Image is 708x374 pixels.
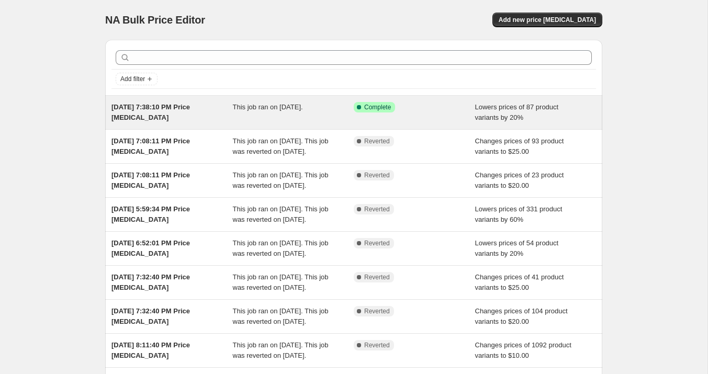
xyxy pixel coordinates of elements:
button: Add filter [116,73,158,85]
span: Changes prices of 1092 product variants to $10.00 [475,341,571,359]
span: Reverted [364,341,390,349]
span: This job ran on [DATE]. This job was reverted on [DATE]. [233,307,329,325]
span: [DATE] 6:52:01 PM Price [MEDICAL_DATA] [111,239,190,257]
span: Reverted [364,307,390,315]
button: Add new price [MEDICAL_DATA] [492,13,602,27]
span: [DATE] 7:38:10 PM Price [MEDICAL_DATA] [111,103,190,121]
span: Changes prices of 41 product variants to $25.00 [475,273,564,291]
span: Changes prices of 93 product variants to $25.00 [475,137,564,155]
span: Changes prices of 104 product variants to $20.00 [475,307,568,325]
span: This job ran on [DATE]. This job was reverted on [DATE]. [233,171,329,189]
span: Reverted [364,137,390,145]
span: This job ran on [DATE]. [233,103,303,111]
span: This job ran on [DATE]. This job was reverted on [DATE]. [233,273,329,291]
span: This job ran on [DATE]. This job was reverted on [DATE]. [233,239,329,257]
span: [DATE] 7:32:40 PM Price [MEDICAL_DATA] [111,273,190,291]
span: This job ran on [DATE]. This job was reverted on [DATE]. [233,205,329,223]
span: This job ran on [DATE]. This job was reverted on [DATE]. [233,341,329,359]
span: [DATE] 5:59:34 PM Price [MEDICAL_DATA] [111,205,190,223]
span: Add filter [120,75,145,83]
span: Reverted [364,171,390,179]
span: Reverted [364,273,390,281]
span: Reverted [364,239,390,247]
span: Lowers prices of 87 product variants by 20% [475,103,559,121]
span: [DATE] 7:08:11 PM Price [MEDICAL_DATA] [111,171,190,189]
span: Lowers prices of 54 product variants by 20% [475,239,559,257]
span: [DATE] 7:08:11 PM Price [MEDICAL_DATA] [111,137,190,155]
span: This job ran on [DATE]. This job was reverted on [DATE]. [233,137,329,155]
span: Lowers prices of 331 product variants by 60% [475,205,563,223]
span: Add new price [MEDICAL_DATA] [499,16,596,24]
span: [DATE] 8:11:40 PM Price [MEDICAL_DATA] [111,341,190,359]
span: Reverted [364,205,390,213]
span: Changes prices of 23 product variants to $20.00 [475,171,564,189]
span: Complete [364,103,391,111]
span: [DATE] 7:32:40 PM Price [MEDICAL_DATA] [111,307,190,325]
span: NA Bulk Price Editor [105,14,205,26]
